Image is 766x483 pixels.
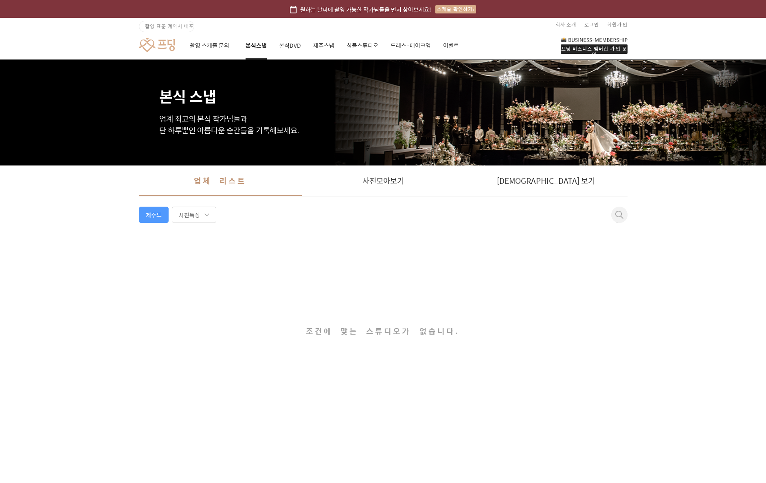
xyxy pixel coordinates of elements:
span: 대화 [75,271,84,278]
span: 원하는 날짜에 촬영 가능한 작가님들을 먼저 찾아보세요! [300,5,431,14]
a: 제주스냅 [313,32,334,60]
h1: 조건에 맞는 스튜디오가 없습니다. [306,325,460,337]
a: 프딩 비즈니스 멤버십 가입 문의 [561,37,628,54]
a: 본식DVD [279,32,301,60]
h1: 본식 스냅 [159,60,607,104]
a: 이벤트 [443,32,459,60]
button: 취소 [611,211,621,227]
div: 스케줄 확인하기 [435,5,476,13]
a: 로그인 [584,18,599,31]
p: 업계 최고의 본식 작가님들과 단 하루뿐인 아름다운 순간들을 기록해보세요. [159,113,607,136]
div: 프딩 비즈니스 멤버십 가입 문의 [561,44,628,54]
a: [DEMOGRAPHIC_DATA] 보기 [465,165,628,196]
a: 회사 소개 [555,18,576,31]
a: 사진모아보기 [302,165,465,196]
span: 촬영 표준 계약서 배포 [145,22,194,30]
a: 촬영 표준 계약서 배포 [139,21,194,32]
span: 설정 [126,271,136,277]
a: 설정 [105,258,156,279]
a: 심플스튜디오 [347,32,378,60]
a: 홈 [2,258,54,279]
div: 제주도 [139,207,169,223]
a: 촬영 스케줄 문의 [190,32,233,60]
a: 드레스·메이크업 [391,32,431,60]
a: 본식스냅 [246,32,267,60]
a: 업체 리스트 [139,165,302,196]
div: 사진특징 [172,207,216,223]
a: 대화 [54,258,105,279]
span: 홈 [26,271,31,277]
a: 회원가입 [607,18,628,31]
